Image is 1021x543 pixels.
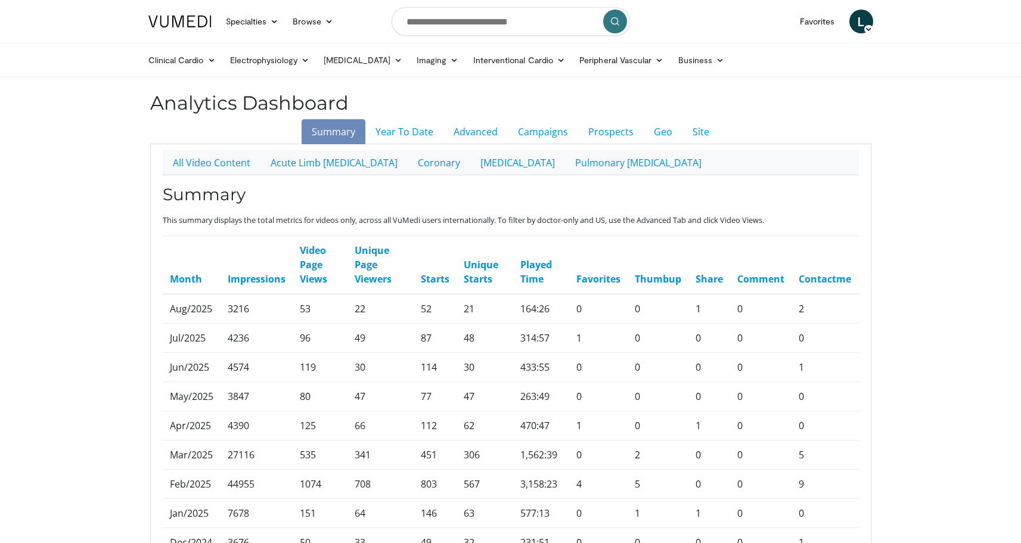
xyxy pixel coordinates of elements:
td: 0 [730,353,792,382]
td: 0 [730,440,792,470]
td: 48 [457,324,513,353]
td: 64 [347,499,414,528]
a: Business [671,48,732,72]
td: May/2025 [163,382,221,411]
td: 2 [792,294,858,324]
td: 47 [457,382,513,411]
td: 112 [414,411,457,440]
a: Advanced [443,119,508,144]
td: 0 [628,294,688,324]
img: VuMedi Logo [148,15,212,27]
td: 63 [457,499,513,528]
a: Campaigns [508,119,578,144]
td: 1 [688,499,730,528]
td: 49 [347,324,414,353]
td: 0 [569,353,628,382]
td: 1 [569,411,628,440]
input: Search topics, interventions [392,7,630,36]
a: Summary [302,119,365,144]
a: Unique Starts [464,258,498,286]
td: 114 [414,353,457,382]
td: 314:57 [513,324,569,353]
td: 535 [293,440,347,470]
td: 3847 [221,382,293,411]
td: 27116 [221,440,293,470]
td: 5 [792,440,858,470]
td: 0 [569,499,628,528]
td: Aug/2025 [163,294,221,324]
td: 1 [569,324,628,353]
td: 52 [414,294,457,324]
a: Unique Page Viewers [355,244,392,286]
td: 30 [347,353,414,382]
td: 146 [414,499,457,528]
td: 4390 [221,411,293,440]
td: 470:47 [513,411,569,440]
td: 0 [730,470,792,499]
td: 341 [347,440,414,470]
td: Jan/2025 [163,499,221,528]
td: 80 [293,382,347,411]
a: Impressions [228,272,285,286]
a: Comment [737,272,784,286]
td: 0 [792,499,858,528]
td: Mar/2025 [163,440,221,470]
td: 0 [628,353,688,382]
td: 263:49 [513,382,569,411]
td: 0 [688,324,730,353]
td: 433:55 [513,353,569,382]
td: Jul/2025 [163,324,221,353]
td: 9 [792,470,858,499]
td: Jun/2025 [163,353,221,382]
a: Specialties [219,10,286,33]
td: 164:26 [513,294,569,324]
td: 0 [730,499,792,528]
td: 21 [457,294,513,324]
td: 53 [293,294,347,324]
td: 77 [414,382,457,411]
td: 577:13 [513,499,569,528]
a: [MEDICAL_DATA] [316,48,409,72]
td: 0 [792,382,858,411]
td: 119 [293,353,347,382]
td: 7678 [221,499,293,528]
a: All Video Content [163,150,260,175]
td: 1,562:39 [513,440,569,470]
td: 0 [688,382,730,411]
td: 451 [414,440,457,470]
a: Month [170,272,202,286]
td: 66 [347,411,414,440]
td: 2 [628,440,688,470]
td: Apr/2025 [163,411,221,440]
a: Starts [421,272,449,286]
td: 3216 [221,294,293,324]
td: 4574 [221,353,293,382]
td: 0 [628,324,688,353]
a: L [849,10,873,33]
td: 0 [569,382,628,411]
td: 0 [792,324,858,353]
a: Thumbup [635,272,681,286]
td: 5 [628,470,688,499]
a: Played Time [520,258,552,286]
td: 62 [457,411,513,440]
td: 0 [628,411,688,440]
td: 1074 [293,470,347,499]
td: 306 [457,440,513,470]
a: Prospects [578,119,644,144]
td: 22 [347,294,414,324]
td: 151 [293,499,347,528]
a: Share [696,272,723,286]
td: 0 [688,470,730,499]
a: Pulmonary [MEDICAL_DATA] [565,150,712,175]
td: 125 [293,411,347,440]
a: Site [682,119,719,144]
td: 0 [730,411,792,440]
td: 1 [628,499,688,528]
td: 3,158:23 [513,470,569,499]
td: 0 [569,294,628,324]
td: 44955 [221,470,293,499]
td: 47 [347,382,414,411]
a: Browse [285,10,340,33]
